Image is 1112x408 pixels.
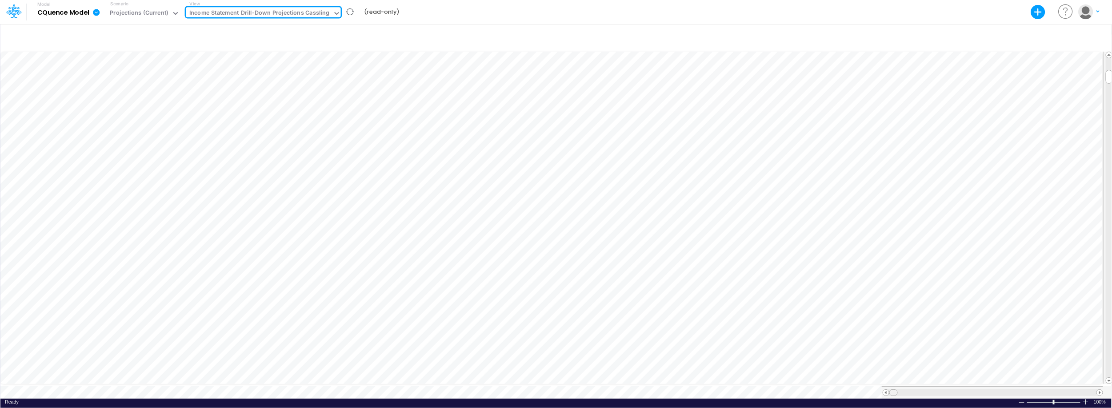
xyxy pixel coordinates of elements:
[110,8,168,19] div: Projections (Current)
[5,399,19,405] div: In Ready mode
[364,8,399,16] b: (read-only)
[189,8,330,19] div: Income Statement Drill-Down Projections Cassling
[110,0,128,7] label: Scenario
[1018,399,1025,406] div: Zoom Out
[1094,399,1107,405] div: Zoom level
[1094,399,1107,405] span: 100%
[37,2,51,7] label: Model
[190,0,200,7] label: View
[1027,399,1082,405] div: Zoom
[37,9,89,17] b: CQuence Model
[1082,399,1089,405] div: Zoom In
[5,399,19,404] span: Ready
[1053,400,1055,404] div: Zoom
